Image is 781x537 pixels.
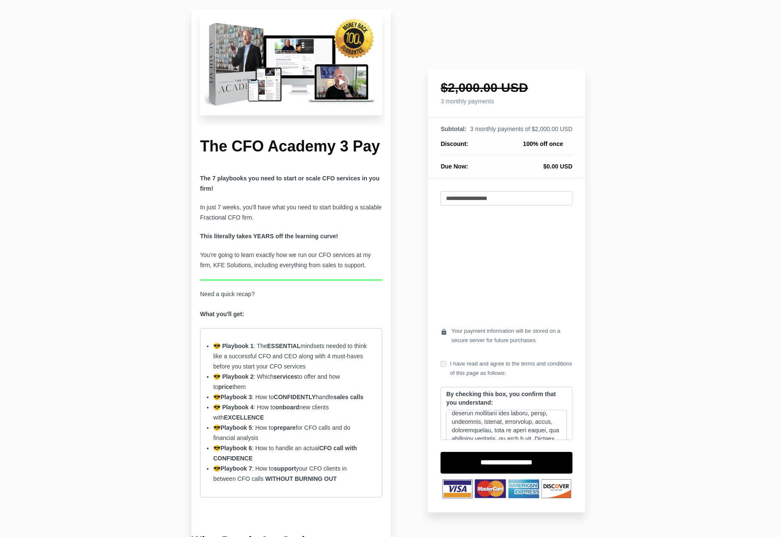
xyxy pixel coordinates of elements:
[213,465,346,482] span: 😎 : How to your CFO clients in between CFO calls
[213,373,254,380] strong: 😎 Playbook 2
[441,126,466,132] span: Subtotal:
[441,326,447,338] i: lock
[451,326,572,345] span: Your payment information will be stored on a secure server for future purchases
[213,343,254,349] strong: 😎 Playbook 1
[441,359,572,378] label: I have read and agree to the terms and conditions of this page as follows:
[441,478,572,500] img: TNbqccpWSzOQmI4HNVXb_Untitled_design-53.png
[200,311,244,317] strong: What you'll get:
[544,163,572,170] span: $0.00 USD
[441,140,469,156] th: Discount:
[274,465,296,472] strong: support
[200,175,380,192] b: The 7 playbooks you need to start or scale CFO services in you firm!
[213,394,363,400] span: 😎 : How to handle
[213,404,329,421] span: : How to new clients with
[200,203,382,223] p: In just 7 weeks, you'll have what you need to start building a scalable Fractional CFO firm.
[213,341,369,372] li: : The mindsets needed to think like a successful CFO and CEO along with 4 must-haves before you s...
[446,391,555,406] strong: By checking this box, you confirm that you understand:
[563,140,572,150] a: close
[441,361,446,367] input: I have read and agree to the terms and conditions of this page as follows:
[441,156,469,171] th: Due Now:
[439,212,574,320] iframe: Secure payment input frame
[350,394,363,400] strong: calls
[213,373,340,390] span: : Which to offer and how to them
[274,373,298,380] strong: services
[200,137,382,157] h1: The CFO Academy 3 Pay
[224,414,264,421] strong: EXCELLENCE
[213,445,357,462] span: 😎 : How to handle an actual
[213,404,254,411] strong: 😎 Playbook 4
[275,404,299,411] strong: onboard
[220,465,252,472] strong: Playbook 7
[469,125,572,140] td: 3 monthly payments of $2,000.00 USD
[220,424,252,431] strong: Playbook 5
[274,424,295,431] strong: prepare
[441,98,572,104] h4: 3 monthly payments
[220,394,252,400] strong: Playbook 3
[334,394,349,400] strong: sales
[265,475,337,482] strong: WITHOUT BURNING OUT
[200,250,382,271] p: You're going to learn exactly how we run our CFO services at my firm, KFE Solutions, including ev...
[220,445,252,451] strong: Playbook 6
[200,289,382,320] p: Need a quick recap?
[523,140,563,147] span: 100% off once
[274,394,315,400] strong: CONFIDENTLY
[267,343,300,349] strong: ESSENTIAL
[213,445,357,462] strong: CFO call with CONFIDENCE
[441,81,572,94] h1: $2,000.00 USD
[218,383,232,390] strong: price
[200,233,338,240] strong: This literally takes YEARS off the learning curve!
[213,424,350,441] span: 😎 : How to for CFO calls and do financial analysis
[200,13,382,115] img: c16be55-448c-d20c-6def-ad6c686240a2_Untitled_design-20.png
[565,140,572,148] i: close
